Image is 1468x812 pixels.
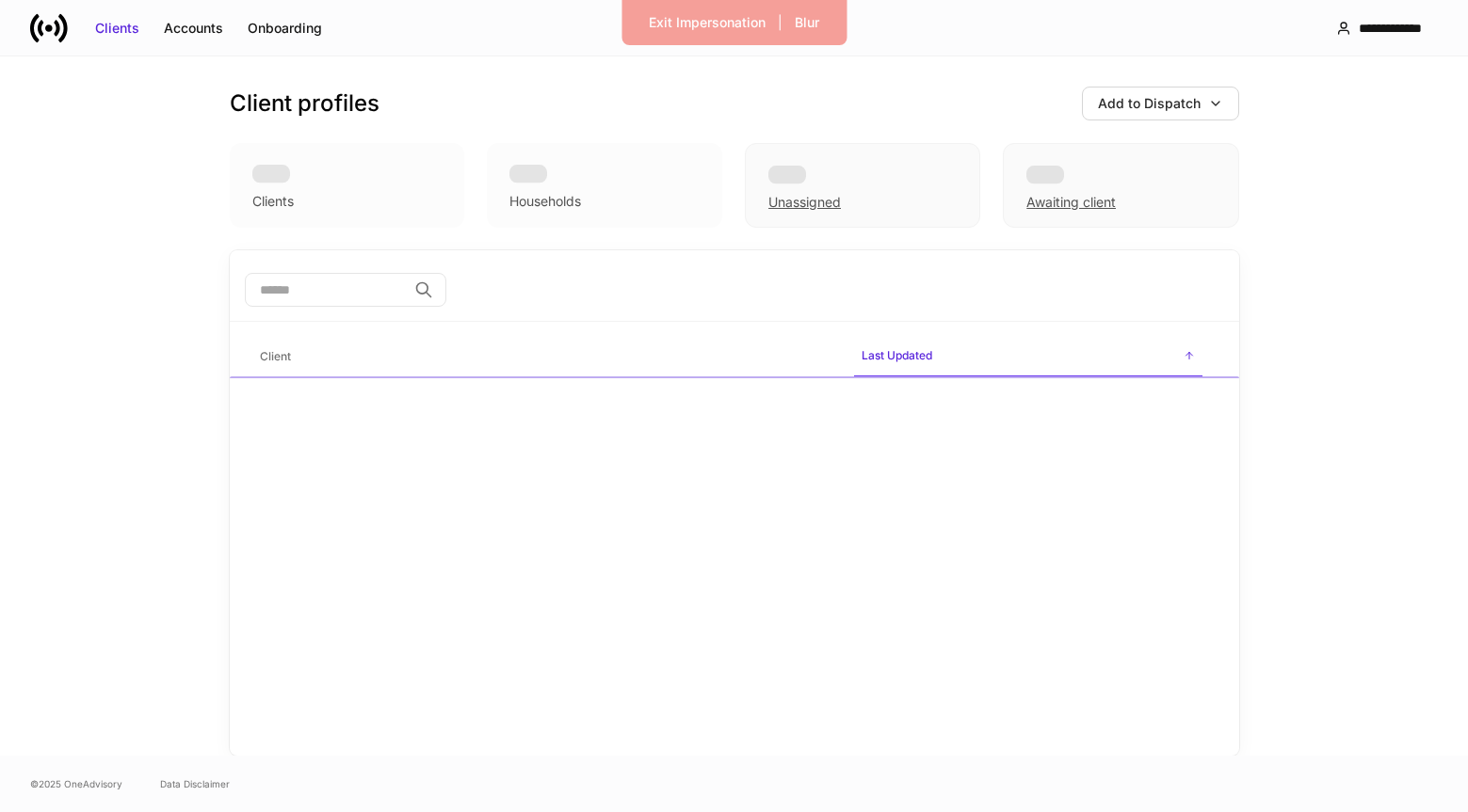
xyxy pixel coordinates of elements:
[1026,193,1116,212] div: Awaiting client
[854,337,1202,377] span: Last Updated
[248,19,322,38] div: Onboarding
[235,13,334,43] button: Onboarding
[83,13,152,43] button: Clients
[230,88,379,119] h3: Client profiles
[252,338,839,376] span: Client
[95,19,139,38] div: Clients
[1098,94,1201,113] div: Add to Dispatch
[252,192,294,211] div: Clients
[768,193,841,212] div: Unassigned
[637,8,778,38] button: Exit Impersonation
[649,13,766,32] div: Exit Impersonation
[164,19,223,38] div: Accounts
[509,192,581,211] div: Households
[1082,87,1239,120] button: Add to Dispatch
[1003,143,1238,228] div: Awaiting client
[30,776,122,791] span: © 2025 OneAdvisory
[745,143,980,228] div: Unassigned
[782,8,831,38] button: Blur
[795,13,819,32] div: Blur
[260,347,291,365] h6: Client
[862,346,932,364] h6: Last Updated
[160,776,230,791] a: Data Disclaimer
[152,13,235,43] button: Accounts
